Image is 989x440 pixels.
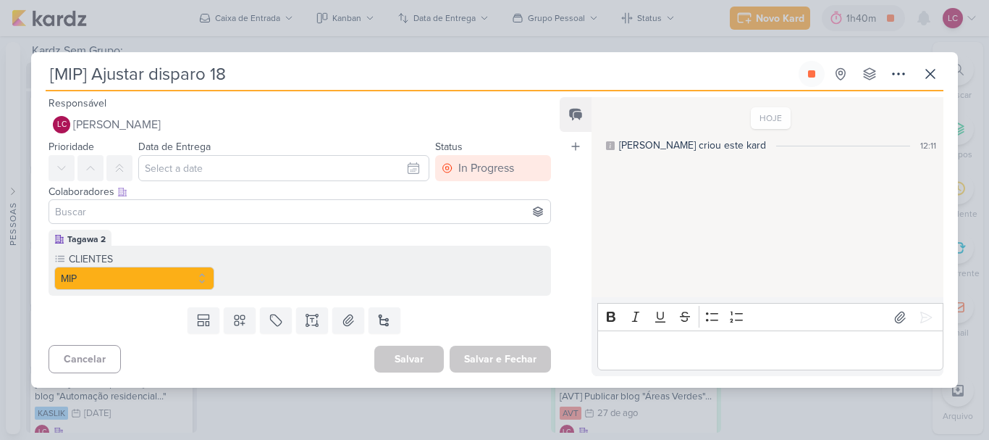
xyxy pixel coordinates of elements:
label: Status [435,141,463,153]
label: Responsável [49,97,106,109]
p: LC [57,121,67,129]
div: Laís Costa [53,116,70,133]
label: Data de Entrega [138,141,211,153]
input: Select a date [138,155,429,181]
div: Editor editing area: main [597,331,943,370]
div: Tagawa 2 [67,233,106,246]
label: CLIENTES [67,252,214,267]
span: [PERSON_NAME] [73,116,161,133]
button: Cancelar [49,345,121,373]
div: Parar relógio [806,68,817,80]
div: Colaboradores [49,184,551,199]
button: In Progress [435,155,551,181]
div: Editor toolbar [597,303,943,331]
button: LC [PERSON_NAME] [49,112,551,138]
input: Kard Sem Título [46,61,796,87]
div: [PERSON_NAME] criou este kard [619,138,766,153]
button: MIP [54,267,214,290]
input: Buscar [52,203,547,220]
div: In Progress [458,159,514,177]
label: Prioridade [49,141,94,153]
div: 12:11 [920,139,936,152]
